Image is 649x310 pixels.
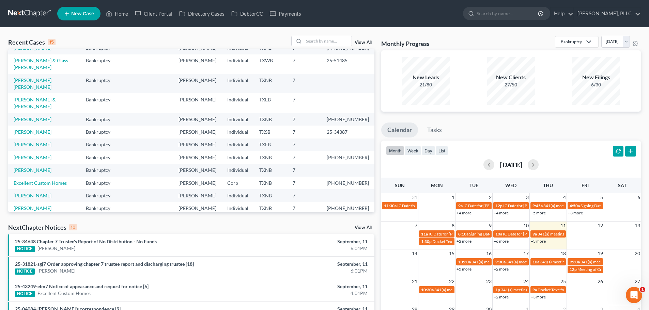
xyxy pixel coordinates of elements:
td: Bankruptcy [80,177,123,189]
a: +4 more [494,210,509,215]
td: [PERSON_NAME] [173,164,222,177]
input: Search by name... [304,36,352,46]
div: Bankruptcy [561,39,582,45]
td: Bankruptcy [80,138,123,151]
a: [PERSON_NAME] [14,142,51,147]
td: TXNB [254,164,287,177]
div: September, 11 [254,283,368,290]
span: 27 [634,277,641,285]
span: 31 [411,193,418,201]
td: 7 [287,151,321,164]
a: 25-34648 Chapter 7 Trustee's Report of No Distribution - No Funds [15,239,157,244]
td: 7 [287,54,321,74]
span: 26 [597,277,604,285]
td: Bankruptcy [80,74,123,93]
span: 341(a) meeting for [PERSON_NAME] [543,203,609,208]
td: Bankruptcy [80,189,123,202]
a: Directory Cases [176,7,228,20]
input: Search by name... [477,7,539,20]
a: [PERSON_NAME] [37,267,75,274]
td: 7 [287,93,321,113]
span: 4 [562,193,567,201]
h3: Monthly Progress [381,39,430,48]
a: +5 more [531,210,546,215]
td: Bankruptcy [80,151,123,164]
td: Bankruptcy [80,93,123,113]
td: 7 [287,177,321,189]
span: IC Date for [PERSON_NAME] [429,231,481,236]
td: Individual [222,151,254,164]
td: [PHONE_NUMBER] [321,151,374,164]
td: [PERSON_NAME] [173,138,222,151]
td: Individual [222,126,254,138]
a: [PERSON_NAME], PLLC [574,7,640,20]
span: 341(a) meeting for [PERSON_NAME] [506,259,572,264]
iframe: Intercom live chat [626,287,642,303]
td: Bankruptcy [80,54,123,74]
td: TXSB [254,126,287,138]
a: +2 more [494,266,509,272]
button: list [435,146,448,155]
td: Bankruptcy [80,113,123,126]
td: Bankruptcy [80,202,123,215]
span: 14 [411,249,418,258]
span: IC Date for [PERSON_NAME] [397,203,449,208]
td: Individual [222,189,254,202]
td: [PERSON_NAME] [173,202,222,215]
div: 15 [48,39,56,45]
a: [PERSON_NAME] [14,154,51,160]
span: 341(a) meeting for [PERSON_NAME] [540,259,606,264]
span: 5 [600,193,604,201]
td: [PERSON_NAME] [173,93,222,113]
span: Sat [618,182,627,188]
td: Individual [222,164,254,177]
span: 341(a) meeting for [PERSON_NAME] [472,259,537,264]
td: TXNB [254,113,287,126]
td: [PERSON_NAME] [173,74,222,93]
td: 7 [287,138,321,151]
span: 11:30a [384,203,397,208]
span: 341(a) meeting for [501,287,534,292]
td: [PERSON_NAME] [173,189,222,202]
a: [PERSON_NAME] [14,193,51,198]
td: Individual [222,74,254,93]
a: View All [355,40,372,45]
span: 9 [488,222,492,230]
td: Individual [222,54,254,74]
a: Tasks [421,123,448,137]
td: 25-51485 [321,54,374,74]
span: 9a [532,287,537,292]
td: TXEB [254,138,287,151]
span: 25 [560,277,567,285]
span: 8:10a [458,231,468,236]
td: TXNB [254,74,287,93]
td: [PERSON_NAME] [173,151,222,164]
div: September, 11 [254,238,368,245]
button: week [404,146,421,155]
a: Payments [266,7,305,20]
a: [PERSON_NAME] [14,45,51,51]
a: [PERSON_NAME] [14,167,51,173]
td: Individual [222,93,254,113]
span: 11a [421,231,428,236]
span: 3 [525,193,529,201]
span: 11 [560,222,567,230]
td: Bankruptcy [80,126,123,138]
span: Thu [543,182,553,188]
span: 10:30a [421,287,434,292]
a: +6 more [494,239,509,244]
div: 6/30 [572,81,620,88]
a: Excellent Custom Homes [14,180,67,186]
div: New Leads [402,74,450,81]
a: +2 more [457,239,472,244]
a: Home [103,7,132,20]
a: View All [355,225,372,230]
span: 341(a) meeting for [PERSON_NAME] [538,231,603,236]
span: Mon [431,182,443,188]
div: September, 11 [254,261,368,267]
span: Signing Date for [PERSON_NAME] [581,203,642,208]
td: [PERSON_NAME] [173,177,222,189]
a: +3 more [531,239,546,244]
a: Excellent Custom Homes [37,290,91,297]
a: 25-43249-elm7 Notice of appearance and request for notice [6] [15,283,149,289]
